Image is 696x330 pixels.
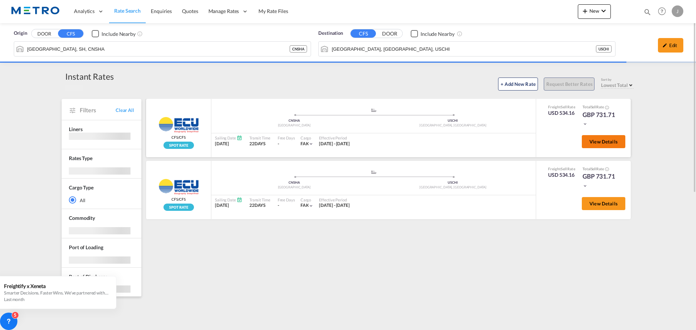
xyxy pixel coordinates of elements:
[583,110,619,128] div: GBP 731.71
[258,8,288,14] span: My Rate Files
[27,43,290,54] input: Search by Port
[215,197,242,202] div: Sailing Date
[601,78,634,82] div: Sort by
[377,30,402,38] button: DOOR
[374,185,533,190] div: [GEOGRAPHIC_DATA], [GEOGRAPHIC_DATA]
[589,201,618,206] span: View Details
[411,30,455,37] md-checkbox: Checkbox No Ink
[69,126,82,132] span: Liners
[457,31,463,37] md-icon: Unchecked: Ignores neighbouring ports when fetching rates.Checked : Includes neighbouring ports w...
[69,197,134,204] md-radio-button: All
[319,135,350,141] div: Effective Period
[591,105,597,109] span: Sell
[658,38,683,53] div: icon-pencilEdit
[581,7,589,15] md-icon: icon-plus 400-fg
[215,185,374,190] div: [GEOGRAPHIC_DATA]
[208,8,239,15] span: Manage Rates
[301,197,314,202] div: Cargo
[374,118,533,123] div: USCHI
[301,141,309,146] span: FAK
[318,30,343,37] span: Destination
[215,135,242,141] div: Sailing Date
[301,202,309,208] span: FAK
[14,42,311,56] md-input-container: Shanghai, SH, CNSHA
[278,202,279,209] div: -
[69,184,94,191] div: Cargo Type
[163,204,194,211] img: Spot_rate_v2.png
[308,203,314,208] md-icon: icon-chevron-down
[643,8,651,19] div: icon-magnify
[351,29,376,38] button: CFS
[643,8,651,16] md-icon: icon-magnify
[583,121,588,126] md-icon: icon-chevron-down
[215,141,242,147] div: [DATE]
[319,141,350,147] div: 14 Aug 2025 - 13 Sep 2025
[583,172,619,189] div: GBP 731.71
[69,155,92,162] div: Rates Type
[319,141,350,146] span: [DATE] - [DATE]
[237,197,242,202] md-icon: Schedules Available
[11,3,60,20] img: 25181f208a6c11efa6aa1bf80d4cef53.png
[583,183,588,188] md-icon: icon-chevron-down
[582,197,625,210] button: View Details
[14,30,27,37] span: Origin
[69,215,95,221] span: Commodity
[561,167,567,171] span: Sell
[548,109,575,117] div: USD 534.16
[171,197,186,202] span: CFS/CFS
[278,141,279,147] div: -
[215,180,374,185] div: CNSHA
[163,142,194,149] div: Rollable available
[155,179,202,195] img: ECU WORLDWIDE (UK) LTD.
[65,71,114,82] div: Instant Rates
[544,78,594,91] button: Request Better Rates
[237,135,242,141] md-icon: Schedules Available
[182,8,198,14] span: Quotes
[498,78,538,91] button: + Add New Rate
[601,82,628,88] span: Lowest Total
[114,8,141,14] span: Rate Search
[163,142,194,149] img: Spot_rate_v2.png
[163,204,194,211] div: Rollable available
[215,202,242,209] div: [DATE]
[561,105,567,109] span: Sell
[92,30,136,37] md-checkbox: Checkbox No Ink
[583,166,619,172] div: Total Rate
[591,167,597,171] span: Sell
[604,105,609,110] button: Spot Rates are dynamic & can fluctuate with time
[319,197,350,202] div: Effective Period
[278,135,295,141] div: Free Days
[308,141,314,146] md-icon: icon-chevron-down
[155,117,202,133] img: ECU WORLDWIDE (UK) LTD.
[80,106,116,114] span: Filters
[69,244,103,250] span: Port of Loading
[290,45,307,53] div: CNSHA
[374,123,533,128] div: [GEOGRAPHIC_DATA], [GEOGRAPHIC_DATA]
[656,5,672,18] div: Help
[672,5,683,17] div: J
[548,171,575,179] div: USD 534.16
[420,30,455,38] div: Include Nearby
[601,80,634,88] md-select: Select: Lowest Total
[599,7,608,15] md-icon: icon-chevron-down
[319,202,350,208] span: [DATE] - [DATE]
[319,202,350,209] div: 14 Aug 2025 - 13 Sep 2025
[578,4,611,19] button: icon-plus 400-fgNewicon-chevron-down
[548,104,575,109] div: Freight Rate
[215,118,374,123] div: CNSHA
[151,8,172,14] span: Enquiries
[58,29,83,38] button: CFS
[249,135,270,141] div: Transit Time
[604,167,609,172] button: Spot Rates are dynamic & can fluctuate with time
[215,123,374,128] div: [GEOGRAPHIC_DATA]
[32,30,57,38] button: DOOR
[249,197,270,202] div: Transit Time
[278,197,295,202] div: Free Days
[374,180,533,185] div: USCHI
[319,42,615,56] md-input-container: Chicago, IL, USCHI
[249,141,270,147] div: 22DAYS
[369,170,378,174] md-icon: assets/icons/custom/ship-fill.svg
[596,45,612,53] div: USCHI
[101,30,136,38] div: Include Nearby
